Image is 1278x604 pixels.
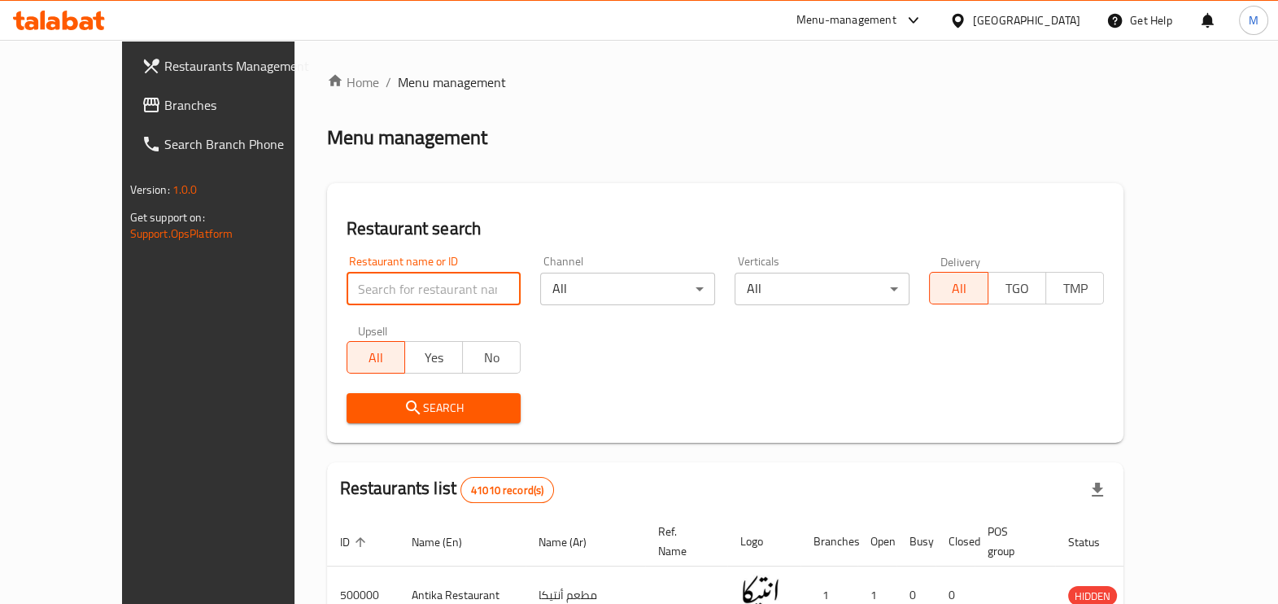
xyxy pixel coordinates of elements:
[327,72,379,92] a: Home
[1078,471,1117,510] div: Export file
[412,532,483,552] span: Name (En)
[358,325,388,336] label: Upsell
[1068,532,1121,552] span: Status
[896,517,936,567] th: Busy
[800,517,857,567] th: Branches
[1249,11,1258,29] span: M
[129,46,335,85] a: Restaurants Management
[727,517,800,567] th: Logo
[1045,272,1104,304] button: TMP
[857,517,896,567] th: Open
[129,85,335,125] a: Branches
[130,223,233,244] a: Support.OpsPlatform
[1053,277,1097,300] span: TMP
[347,341,405,374] button: All
[936,517,975,567] th: Closed
[973,11,1080,29] div: [GEOGRAPHIC_DATA]
[340,476,555,503] h2: Restaurants list
[936,277,981,300] span: All
[347,273,521,305] input: Search for restaurant name or ID..
[929,272,988,304] button: All
[130,179,170,200] span: Version:
[130,207,205,228] span: Get support on:
[540,273,715,305] div: All
[340,532,371,552] span: ID
[398,72,506,92] span: Menu management
[460,477,554,503] div: Total records count
[404,341,463,374] button: Yes
[347,393,521,423] button: Search
[360,398,508,418] span: Search
[988,272,1046,304] button: TGO
[940,256,981,267] label: Delivery
[327,125,487,151] h2: Menu management
[735,273,909,305] div: All
[164,134,322,154] span: Search Branch Phone
[347,217,1105,241] h2: Restaurant search
[796,11,896,30] div: Menu-management
[988,522,1036,561] span: POS group
[469,346,514,370] span: No
[412,346,456,370] span: Yes
[539,532,608,552] span: Name (Ar)
[172,179,198,200] span: 1.0.0
[129,125,335,164] a: Search Branch Phone
[327,72,1124,92] nav: breadcrumb
[461,483,553,498] span: 41010 record(s)
[995,277,1040,300] span: TGO
[658,522,708,561] span: Ref. Name
[164,56,322,76] span: Restaurants Management
[164,95,322,115] span: Branches
[462,341,521,374] button: No
[386,72,391,92] li: /
[354,346,399,370] span: All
